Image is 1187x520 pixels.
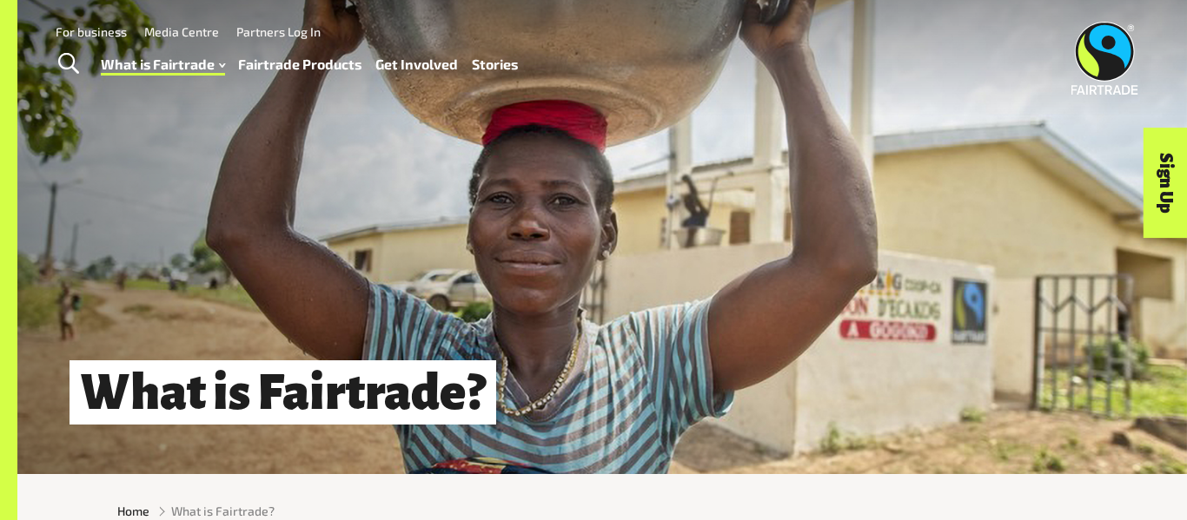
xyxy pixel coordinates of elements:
a: Toggle Search [47,43,90,86]
a: Fairtrade Products [238,52,361,77]
img: Fairtrade Australia New Zealand logo [1071,22,1138,95]
h1: What is Fairtrade? [70,360,496,425]
a: Get Involved [375,52,458,77]
a: What is Fairtrade [101,52,225,77]
a: Partners Log In [236,24,321,39]
span: What is Fairtrade? [171,502,275,520]
a: For business [56,24,127,39]
a: Media Centre [144,24,219,39]
a: Stories [472,52,518,77]
a: Home [117,502,149,520]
